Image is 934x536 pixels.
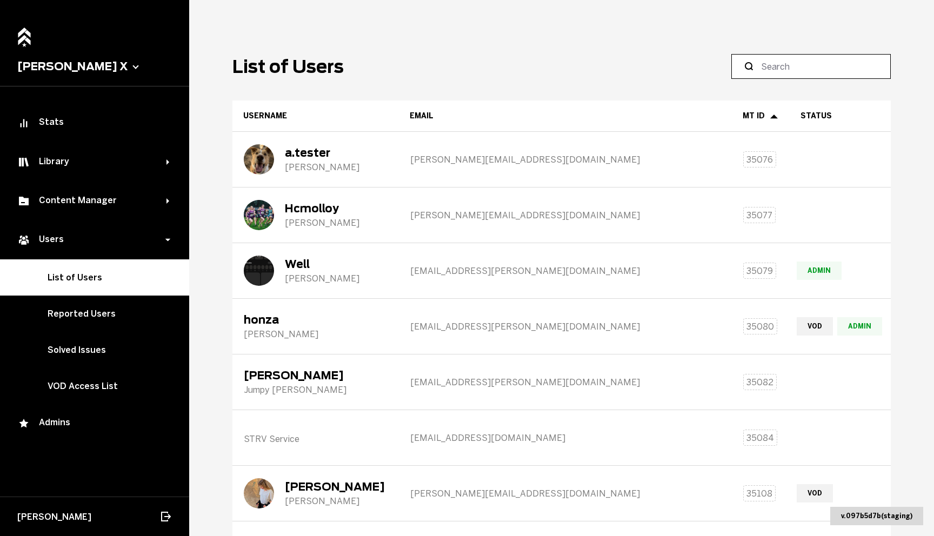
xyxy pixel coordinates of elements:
div: Jumpy [PERSON_NAME] [244,385,346,395]
div: Library [17,156,166,169]
div: [PERSON_NAME] [244,329,318,339]
span: 35108 [746,488,772,499]
div: [PERSON_NAME] [285,480,385,493]
div: honza [244,313,318,326]
span: 35079 [746,266,773,276]
button: Log out [154,505,177,528]
span: 35080 [746,321,774,332]
span: Admin [797,262,842,280]
tr: HcmolloyHcmolloy[PERSON_NAME][PERSON_NAME][EMAIL_ADDRESS][DOMAIN_NAME]35077 [232,187,891,243]
div: MT ID [743,111,779,120]
div: a.tester [285,146,359,159]
tr: a.testera.tester[PERSON_NAME][PERSON_NAME][EMAIL_ADDRESS][DOMAIN_NAME]35076 [232,132,891,187]
div: [PERSON_NAME] [285,218,359,228]
tr: STRV Service[EMAIL_ADDRESS][DOMAIN_NAME]35084 [232,410,891,466]
div: STRV Service [244,434,299,444]
span: [PERSON_NAME] [17,512,91,522]
a: Home [15,22,34,45]
button: [PERSON_NAME] X [17,60,172,73]
div: Content Manager [17,195,166,207]
th: Toggle SortBy [732,100,790,132]
th: Status [790,100,891,132]
tr: [PERSON_NAME]Jumpy [PERSON_NAME][EMAIL_ADDRESS][PERSON_NAME][DOMAIN_NAME]35082 [232,354,891,410]
tr: tyna[PERSON_NAME][PERSON_NAME][PERSON_NAME][EMAIL_ADDRESS][DOMAIN_NAME]35108VOD [232,466,891,521]
span: [EMAIL_ADDRESS][PERSON_NAME][DOMAIN_NAME] [410,266,640,276]
img: a.tester [244,144,274,175]
span: 35082 [746,377,773,387]
span: [EMAIL_ADDRESS][DOMAIN_NAME] [410,433,565,443]
div: [PERSON_NAME] [285,162,359,172]
div: Admins [17,417,172,430]
div: Hcmolloy [285,202,359,215]
span: [PERSON_NAME][EMAIL_ADDRESS][DOMAIN_NAME] [410,210,640,220]
div: [PERSON_NAME] [285,273,359,284]
div: [PERSON_NAME] [285,496,385,506]
div: Users [17,233,166,246]
div: v. 097b5d7b ( staging ) [830,507,923,525]
div: Well [285,258,359,271]
h1: List of Users [232,56,344,77]
div: Stats [17,117,172,130]
span: Admin [837,317,882,336]
span: 35076 [746,155,773,165]
tr: honza[PERSON_NAME][EMAIL_ADDRESS][PERSON_NAME][DOMAIN_NAME]35080VODAdmin [232,299,891,354]
img: Hcmolloy [244,200,274,230]
span: [PERSON_NAME][EMAIL_ADDRESS][DOMAIN_NAME] [410,155,640,165]
span: 35084 [746,433,774,443]
span: VOD [797,317,833,336]
img: tyna [244,478,274,508]
span: [PERSON_NAME][EMAIL_ADDRESS][DOMAIN_NAME] [410,488,640,499]
span: [EMAIL_ADDRESS][PERSON_NAME][DOMAIN_NAME] [410,321,640,332]
div: [PERSON_NAME] [244,369,346,382]
span: 35077 [746,210,772,220]
img: Well [244,256,274,286]
th: Toggle SortBy [232,100,399,132]
input: Search [761,60,869,73]
tr: WellWell[PERSON_NAME][EMAIL_ADDRESS][PERSON_NAME][DOMAIN_NAME]35079Admin [232,243,891,299]
th: Toggle SortBy [399,100,732,132]
span: VOD [797,484,833,502]
span: [EMAIL_ADDRESS][PERSON_NAME][DOMAIN_NAME] [410,377,640,387]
